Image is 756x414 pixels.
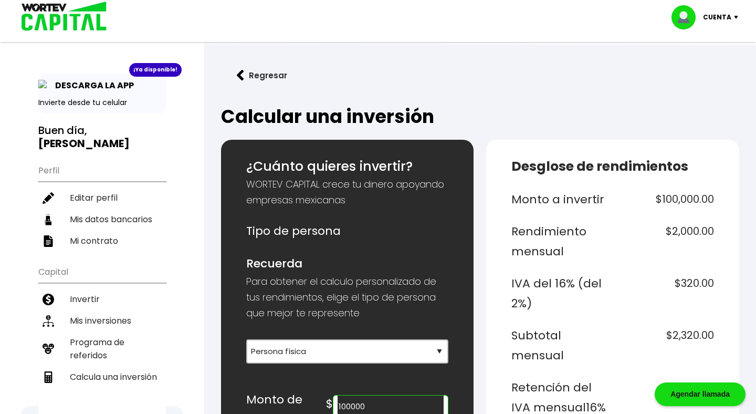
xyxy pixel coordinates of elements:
a: Mis inversiones [38,310,166,332]
a: flecha izquierdaRegresar [221,61,739,89]
ul: Capital [38,260,166,414]
h6: $320.00 [617,274,714,313]
h6: $100,000.00 [617,190,714,210]
p: WORTEV CAPITAL crece tu dinero apoyando empresas mexicanas [246,177,449,208]
button: Regresar [221,61,303,89]
h6: Monto a invertir [511,190,608,210]
a: Invertir [38,288,166,310]
img: editar-icon.952d3147.svg [43,192,54,204]
p: DESCARGA LA APP [50,79,134,92]
h5: Desglose de rendimientos [511,157,714,177]
img: datos-icon.10cf9172.svg [43,214,54,225]
div: ¡Ya disponible! [129,63,182,77]
ul: Perfil [38,159,166,252]
p: Invierte desde tu celular [38,97,166,108]
div: Agendar llamada [655,382,745,406]
h6: $2,000.00 [617,222,714,261]
img: invertir-icon.b3b967d7.svg [43,294,54,305]
b: [PERSON_NAME] [38,136,130,151]
img: icon-down [731,16,745,19]
p: Cuenta [703,9,731,25]
h6: $2,320.00 [617,326,714,365]
img: recomiendanos-icon.9b8e9327.svg [43,343,54,355]
img: flecha izquierda [237,70,244,81]
h3: Buen día, [38,124,166,150]
h6: Subtotal mensual [511,326,608,365]
img: calculadora-icon.17d418c4.svg [43,371,54,383]
h6: IVA del 16% (del 2%) [511,274,608,313]
a: Programa de referidos [38,332,166,366]
a: Editar perfil [38,187,166,209]
h6: Rendimiento mensual [511,222,608,261]
h6: $ [326,394,333,414]
img: inversiones-icon.6695dc30.svg [43,315,54,327]
a: Mis datos bancarios [38,209,166,230]
img: app-icon [38,80,50,91]
h2: Calcular una inversión [221,106,739,127]
img: profile-image [671,5,703,29]
h5: ¿Cuánto quieres invertir? [246,157,449,177]
a: Calcula una inversión [38,366,166,388]
a: Mi contrato [38,230,166,252]
img: contrato-icon.f2db500c.svg [43,235,54,247]
h6: Tipo de persona [246,221,449,241]
p: Para obtener el calculo personalizado de tus rendimientos, elige el tipo de persona que mejor te ... [246,274,449,321]
h6: Recuerda [246,254,449,274]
